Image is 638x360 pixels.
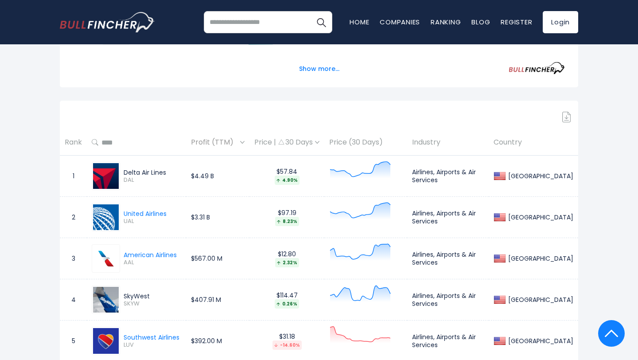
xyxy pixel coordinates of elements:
div: $114.47 [254,291,319,309]
div: $57.84 [254,168,319,185]
div: [GEOGRAPHIC_DATA] [506,296,573,304]
div: $97.19 [254,209,319,226]
img: AAL.png [93,246,119,271]
a: Home [350,17,369,27]
img: LUV.png [93,328,119,354]
td: $4.49 B [186,156,249,197]
span: LUV [124,341,179,349]
img: bullfincher logo [60,12,155,32]
img: UAL.png [93,204,119,230]
td: Airlines, Airports & Air Services [407,197,489,238]
a: Login [543,11,578,33]
a: Ranking [431,17,461,27]
td: Airlines, Airports & Air Services [407,279,489,321]
a: American Airlines AAL [92,244,177,273]
div: United Airlines [124,210,167,218]
td: $3.31 B [186,197,249,238]
th: Price (30 Days) [324,129,407,156]
a: Go to homepage [60,12,155,32]
td: $407.91 M [186,279,249,321]
td: 1 [60,156,87,197]
div: 2.32% [275,258,299,267]
a: Southwest Airlines LUV [92,327,179,355]
div: [GEOGRAPHIC_DATA] [506,337,573,345]
button: Search [310,11,332,33]
td: Airlines, Airports & Air Services [407,238,489,279]
a: Blog [471,17,490,27]
td: Airlines, Airports & Air Services [407,156,489,197]
div: 4.90% [275,176,300,185]
div: American Airlines [124,251,177,259]
span: SKYW [124,300,181,308]
span: Profit (TTM) [191,136,238,149]
div: 8.23% [275,217,299,226]
div: $12.80 [254,250,319,267]
span: DAL [124,176,166,184]
div: SkyWest [124,292,181,300]
div: Price | 30 Days [254,138,319,147]
div: $31.18 [254,333,319,350]
th: Rank [60,129,87,156]
a: Register [501,17,532,27]
td: $567.00 M [186,238,249,279]
th: Industry [407,129,489,156]
div: [GEOGRAPHIC_DATA] [506,213,573,221]
td: 2 [60,197,87,238]
span: UAL [124,218,167,225]
div: Southwest Airlines [124,333,179,341]
div: 0.26% [275,299,299,309]
a: United Airlines UAL [92,203,167,231]
button: Show more... [294,62,345,76]
img: SKYW.png [93,287,119,313]
span: AAL [124,259,177,266]
td: 4 [60,279,87,321]
img: DAL.png [93,163,119,189]
div: [GEOGRAPHIC_DATA] [506,254,573,262]
td: 3 [60,238,87,279]
div: -14.60% [272,340,302,350]
div: [GEOGRAPHIC_DATA] [506,172,573,180]
div: Delta Air Lines [124,168,166,176]
a: Companies [380,17,420,27]
a: Delta Air Lines DAL [92,162,166,190]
